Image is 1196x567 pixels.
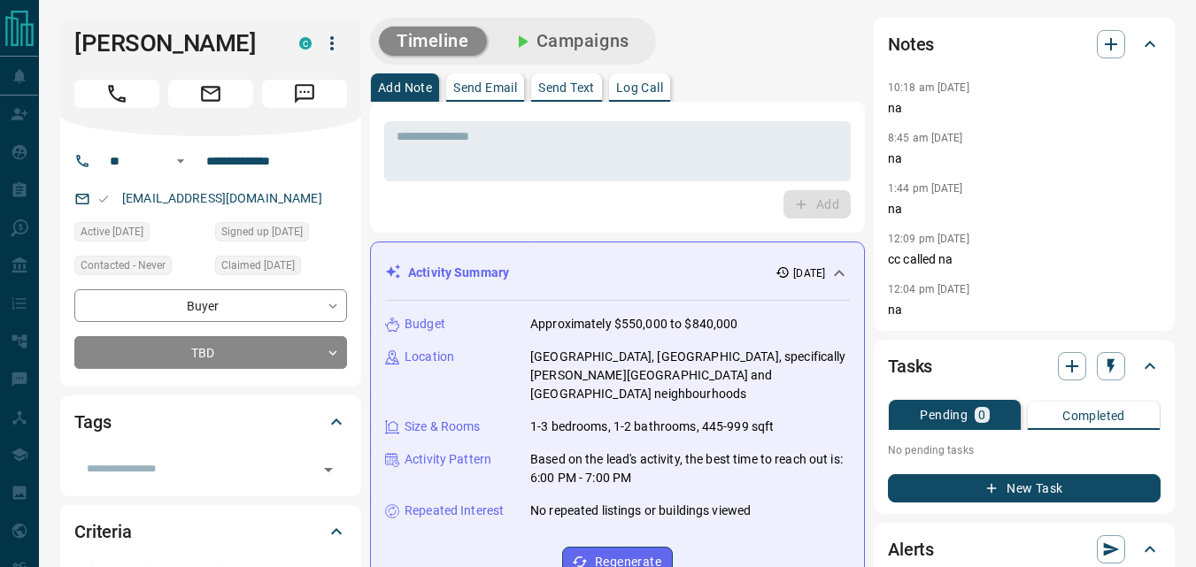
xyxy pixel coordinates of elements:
[405,348,454,366] p: Location
[888,23,1161,65] div: Notes
[888,283,969,295] p: 12:04 pm [DATE]
[616,81,663,94] p: Log Call
[74,222,206,247] div: Fri Sep 05 2025
[122,191,322,205] a: [EMAIL_ADDRESS][DOMAIN_NAME]
[888,30,934,58] h2: Notes
[74,408,111,436] h2: Tags
[888,200,1161,218] p: na
[888,233,969,245] p: 12:09 pm [DATE]
[385,257,850,289] div: Activity Summary[DATE]
[888,250,1161,269] p: cc called na
[888,474,1161,502] button: New Task
[888,149,1161,168] p: na
[379,27,487,56] button: Timeline
[1062,410,1125,422] p: Completed
[793,265,825,281] p: [DATE]
[888,345,1161,387] div: Tasks
[453,81,517,94] p: Send Email
[530,348,850,403] p: [GEOGRAPHIC_DATA], [GEOGRAPHIC_DATA], specifically [PERSON_NAME][GEOGRAPHIC_DATA] and [GEOGRAPHIC...
[74,510,347,553] div: Criteria
[888,535,934,563] h2: Alerts
[74,336,347,369] div: TBD
[888,132,963,144] p: 8:45 am [DATE]
[538,81,595,94] p: Send Text
[888,437,1161,464] p: No pending tasks
[530,315,737,333] p: Approximately $550,000 to $840,000
[530,502,751,520] p: No repeated listings or buildings viewed
[215,222,347,247] div: Sat Jun 04 2022
[888,182,963,195] p: 1:44 pm [DATE]
[405,450,491,469] p: Activity Pattern
[74,80,159,108] span: Call
[74,29,273,57] h1: [PERSON_NAME]
[378,81,432,94] p: Add Note
[888,81,969,94] p: 10:18 am [DATE]
[74,401,347,443] div: Tags
[299,37,312,50] div: condos.ca
[262,80,347,108] span: Message
[978,409,985,421] p: 0
[405,315,445,333] p: Budget
[74,289,347,322] div: Buyer
[405,418,481,436] p: Size & Rooms
[405,502,504,520] p: Repeated Interest
[888,99,1161,118] p: na
[316,457,341,482] button: Open
[74,517,132,546] h2: Criteria
[81,223,143,241] span: Active [DATE]
[81,257,166,274] span: Contacted - Never
[221,223,303,241] span: Signed up [DATE]
[530,450,850,487] p: Based on the lead's activity, the best time to reach out is: 6:00 PM - 7:00 PM
[888,352,932,380] h2: Tasks
[408,264,509,282] p: Activity Summary
[920,409,968,421] p: Pending
[221,257,295,274] span: Claimed [DATE]
[170,150,191,172] button: Open
[888,301,1161,319] p: na
[494,27,647,56] button: Campaigns
[530,418,774,436] p: 1-3 bedrooms, 1-2 bathrooms, 445-999 sqft
[168,80,253,108] span: Email
[215,256,347,280] div: Tue Sep 09 2025
[97,193,110,205] svg: Email Valid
